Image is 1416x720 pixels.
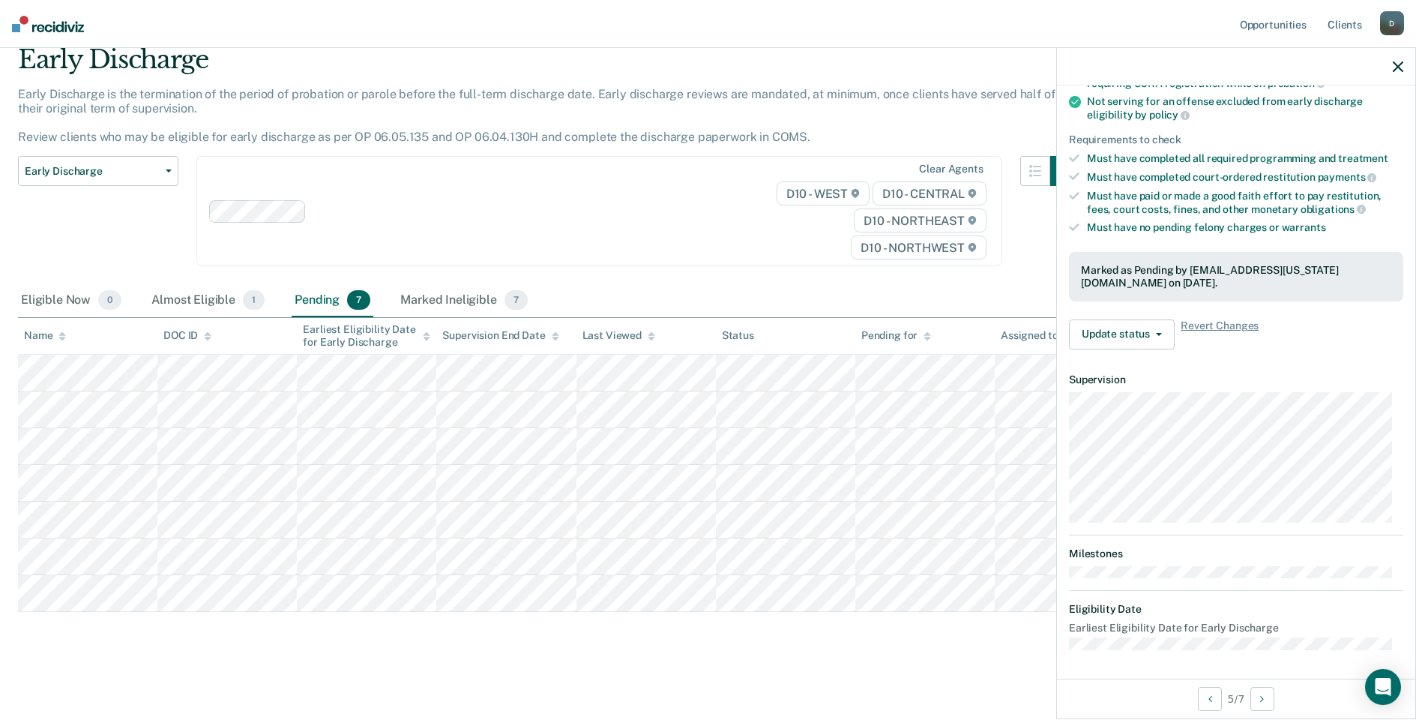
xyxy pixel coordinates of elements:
div: Eligible Now [18,284,124,317]
div: Pending for [861,329,931,342]
div: Open Intercom Messenger [1365,669,1401,705]
span: 0 [98,290,121,310]
div: Assigned to [1001,329,1071,342]
div: Marked as Pending by [EMAIL_ADDRESS][US_STATE][DOMAIN_NAME] on [DATE]. [1081,264,1391,289]
div: Last Viewed [582,329,655,342]
div: Pending [292,284,373,317]
div: Status [722,329,754,342]
div: Must have paid or made a good faith effort to pay restitution, fees, court costs, fines, and othe... [1087,190,1403,215]
dt: Earliest Eligibility Date for Early Discharge [1069,622,1403,634]
span: payments [1318,171,1377,183]
dt: Supervision [1069,373,1403,386]
span: treatment [1338,152,1388,164]
span: policy [1149,109,1190,121]
div: Requirements to check [1069,133,1403,146]
div: Clear agents [919,163,983,175]
span: Revert Changes [1181,319,1259,349]
span: D10 - WEST [777,181,870,205]
div: Supervision End Date [442,329,558,342]
div: Must have completed court-ordered restitution [1087,170,1403,184]
div: Must have no pending felony charges or [1087,221,1403,234]
div: DOC ID [163,329,211,342]
span: D10 - NORTHEAST [854,208,986,232]
div: Not serving for an offense excluded from early discharge eligibility by [1087,95,1403,121]
dt: Milestones [1069,547,1403,560]
div: Must have completed all required programming and [1087,152,1403,165]
button: Update status [1069,319,1175,349]
span: probation [1268,77,1326,89]
dt: Eligibility Date [1069,603,1403,616]
span: 7 [347,290,370,310]
div: Marked Ineligible [397,284,531,317]
span: D10 - CENTRAL [873,181,986,205]
p: Early Discharge is the termination of the period of probation or parole before the full-term disc... [18,87,1055,145]
span: D10 - NORTHWEST [851,235,986,259]
span: obligations [1301,203,1366,215]
span: Early Discharge [25,165,160,178]
span: 7 [504,290,528,310]
button: Previous Opportunity [1198,687,1222,711]
div: D [1380,11,1404,35]
span: 1 [243,290,265,310]
div: 5 / 7 [1057,679,1415,718]
span: warrants [1282,221,1326,233]
div: Earliest Eligibility Date for Early Discharge [303,323,430,349]
img: Recidiviz [12,16,84,32]
div: Name [24,329,66,342]
button: Next Opportunity [1250,687,1274,711]
div: Early Discharge [18,44,1080,87]
div: Almost Eligible [148,284,268,317]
